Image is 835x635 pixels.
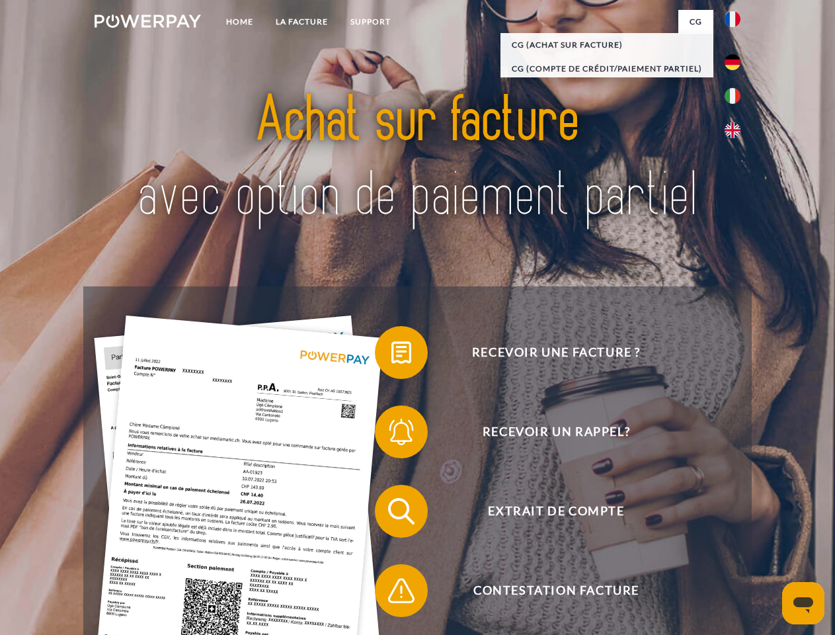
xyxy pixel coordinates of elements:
[394,326,718,379] span: Recevoir une facture ?
[385,336,418,369] img: qb_bill.svg
[394,564,718,617] span: Contestation Facture
[385,495,418,528] img: qb_search.svg
[725,88,740,104] img: it
[500,33,713,57] a: CG (achat sur facture)
[375,326,719,379] button: Recevoir une facture ?
[95,15,201,28] img: logo-powerpay-white.svg
[725,11,740,27] img: fr
[385,574,418,607] img: qb_warning.svg
[782,582,824,624] iframe: Bouton de lancement de la fenêtre de messagerie
[126,63,709,253] img: title-powerpay_fr.svg
[678,10,713,34] a: CG
[215,10,264,34] a: Home
[500,57,713,81] a: CG (Compte de crédit/paiement partiel)
[375,485,719,538] button: Extrait de compte
[394,405,718,458] span: Recevoir un rappel?
[394,485,718,538] span: Extrait de compte
[725,54,740,70] img: de
[339,10,402,34] a: Support
[375,564,719,617] button: Contestation Facture
[264,10,339,34] a: LA FACTURE
[385,415,418,448] img: qb_bell.svg
[375,405,719,458] button: Recevoir un rappel?
[725,122,740,138] img: en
